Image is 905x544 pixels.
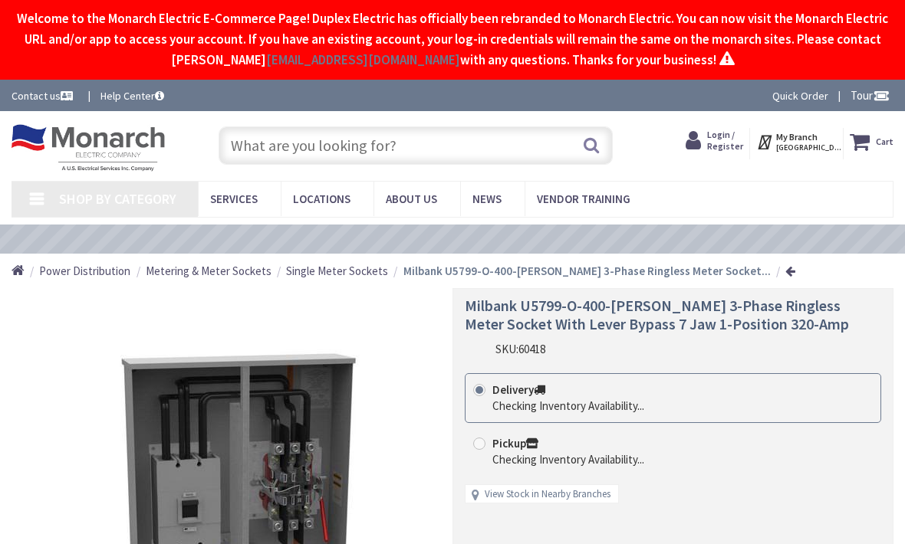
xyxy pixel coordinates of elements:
div: Checking Inventory Availability... [492,398,644,414]
a: Contact us [12,88,76,103]
span: Services [210,192,258,206]
span: News [472,192,502,206]
img: Monarch Electric Company [12,124,165,172]
span: Vendor Training [537,192,630,206]
a: Login / Register [686,128,743,154]
a: Cart [850,128,893,156]
strong: My Branch [776,131,818,143]
strong: Milbank U5799-O-400-[PERSON_NAME] 3-Phase Ringless Meter Socket... [403,264,771,278]
span: Login / Register [707,129,743,151]
span: Welcome to the Monarch Electric E-Commerce Page! Duplex Electric has officially been rebranded to... [17,10,888,68]
span: [GEOGRAPHIC_DATA], [GEOGRAPHIC_DATA] [776,143,841,152]
strong: Cart [876,128,893,156]
div: Checking Inventory Availability... [492,451,644,467]
input: What are you looking for? [219,126,614,165]
span: Power Distribution [39,264,130,278]
div: SKU: [495,341,545,357]
a: Single Meter Sockets [286,263,388,279]
span: 60418 [518,342,545,356]
span: Milbank U5799-O-400-[PERSON_NAME] 3-Phase Ringless Meter Socket With Lever Bypass 7 Jaw 1-Positio... [465,296,849,333]
div: My Branch [GEOGRAPHIC_DATA], [GEOGRAPHIC_DATA] [756,128,837,156]
a: VIEW OUR VIDEO TRAINING LIBRARY [325,231,582,247]
span: Locations [293,192,350,206]
a: Metering & Meter Sockets [146,263,271,279]
a: Power Distribution [39,263,130,279]
span: Metering & Meter Sockets [146,264,271,278]
span: About Us [386,192,437,206]
a: View Stock in Nearby Branches [485,487,610,502]
span: Single Meter Sockets [286,264,388,278]
span: Tour [851,88,890,103]
strong: Delivery [492,382,545,397]
a: Quick Order [772,88,828,103]
a: Help Center [100,88,164,103]
a: [EMAIL_ADDRESS][DOMAIN_NAME] [266,50,460,70]
strong: Pickup [492,436,538,451]
span: Shop By Category [59,190,176,208]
